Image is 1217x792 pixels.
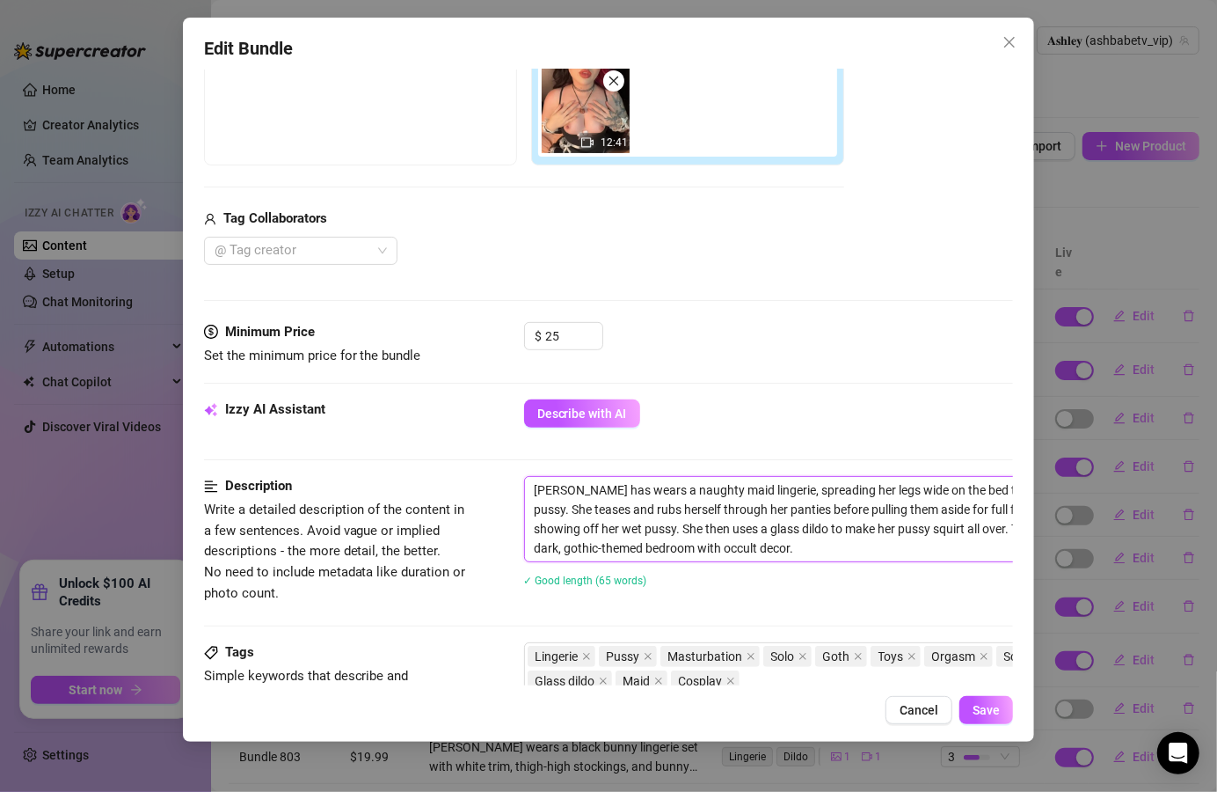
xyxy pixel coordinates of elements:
[747,652,755,661] span: close
[204,646,218,660] span: tag
[204,322,218,343] span: dollar
[671,671,740,692] span: Cosplay
[995,35,1024,49] span: Close
[668,647,743,666] span: Masturbation
[900,703,938,717] span: Cancel
[924,646,993,667] span: Orgasm
[660,646,760,667] span: Masturbation
[763,646,812,667] span: Solo
[878,647,904,666] span: Toys
[537,407,627,421] span: Describe with AI
[871,646,921,667] span: Toys
[204,348,421,363] span: Set the minimum price for the bundle
[601,136,628,149] span: 12:41
[204,476,218,497] span: align-left
[885,696,952,724] button: Cancel
[1002,35,1017,49] span: close
[225,324,315,340] strong: Minimum Price
[907,652,916,661] span: close
[980,652,988,661] span: close
[654,677,663,686] span: close
[204,35,293,62] span: Edit Bundle
[204,502,466,600] span: Write a detailed description of the content in a few sentences. Avoid vague or implied descriptio...
[223,210,327,226] strong: Tag Collaborators
[623,671,651,691] span: Maid
[225,401,325,417] strong: Izzy AI Assistant
[542,65,630,153] div: 12:41
[524,400,640,428] button: Describe with AI
[973,703,1000,717] span: Save
[854,652,863,661] span: close
[581,136,594,149] span: video-camera
[607,647,640,666] span: Pussy
[528,646,595,667] span: Lingerie
[542,65,630,153] img: media
[525,477,1139,561] textarea: [PERSON_NAME] wears a naughty maid lingerie, spreading her legs wide on the bed to reveal her bar...
[536,647,579,666] span: Lingerie
[582,652,591,661] span: close
[536,671,595,691] span: Glass dildo
[204,668,416,725] span: Simple keywords that describe and summarize the content, like specific fetishes, positions, categ...
[798,652,807,661] span: close
[225,644,254,660] strong: Tags
[959,696,1013,724] button: Save
[823,647,850,666] span: Goth
[644,652,652,661] span: close
[679,671,723,691] span: Cosplay
[599,646,657,667] span: Pussy
[616,671,667,692] span: Maid
[932,647,976,666] span: Orgasm
[1004,647,1037,666] span: Squirt
[204,209,216,230] span: user
[771,647,795,666] span: Solo
[815,646,867,667] span: Goth
[1157,732,1199,774] div: Open Intercom Messenger
[528,671,612,692] span: Glass dildo
[599,677,608,686] span: close
[996,646,1053,667] span: Squirt
[995,28,1024,56] button: Close
[726,677,735,686] span: close
[524,575,647,587] span: ✓ Good length (65 words)
[225,478,292,494] strong: Description
[608,75,620,87] span: close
